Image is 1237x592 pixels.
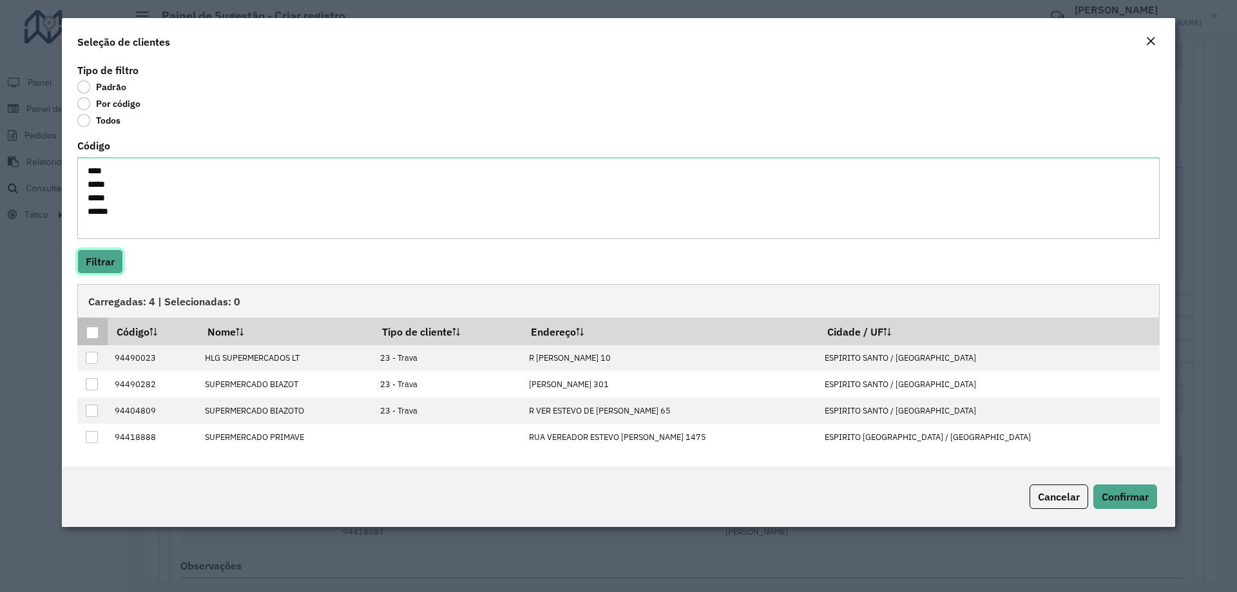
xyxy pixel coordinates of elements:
td: HLG SUPERMERCADOS LT [198,345,374,372]
div: Carregadas: 4 | Selecionadas: 0 [77,284,1160,318]
label: Código [77,138,110,153]
td: R [PERSON_NAME] 10 [522,345,818,372]
td: SUPERMERCADO PRIMAVE [198,424,374,450]
td: ESPIRITO [GEOGRAPHIC_DATA] / [GEOGRAPHIC_DATA] [818,424,1160,450]
td: [PERSON_NAME] 301 [522,371,818,397]
td: R VER ESTEVO DE [PERSON_NAME] 65 [522,397,818,424]
label: Padrão [77,81,126,93]
td: 94490282 [108,371,198,397]
td: 23 - Trava [374,397,523,424]
th: Código [108,318,198,345]
td: 23 - Trava [374,345,523,372]
th: Cidade / UF [818,318,1160,345]
td: SUPERMERCADO BIAZOTO [198,397,374,424]
td: ESPIRITO SANTO / [GEOGRAPHIC_DATA] [818,397,1160,424]
td: ESPIRITO SANTO / [GEOGRAPHIC_DATA] [818,345,1160,372]
button: Cancelar [1030,484,1088,509]
td: ESPIRITO SANTO / [GEOGRAPHIC_DATA] [818,371,1160,397]
label: Por código [77,97,140,110]
th: Endereço [522,318,818,345]
h4: Seleção de clientes [77,34,170,50]
td: 23 - Trava [374,371,523,397]
td: SUPERMERCADO BIAZOT [198,371,374,397]
button: Close [1142,33,1160,50]
button: Confirmar [1093,484,1157,509]
td: RUA VEREADOR ESTEVO [PERSON_NAME] 1475 [522,424,818,450]
td: 94418888 [108,424,198,450]
td: 94404809 [108,397,198,424]
th: Nome [198,318,374,345]
th: Tipo de cliente [374,318,523,345]
em: Fechar [1146,36,1156,46]
label: Tipo de filtro [77,62,139,78]
span: Confirmar [1102,490,1149,503]
label: Todos [77,114,120,127]
span: Cancelar [1038,490,1080,503]
button: Filtrar [77,249,123,274]
td: 94490023 [108,345,198,372]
